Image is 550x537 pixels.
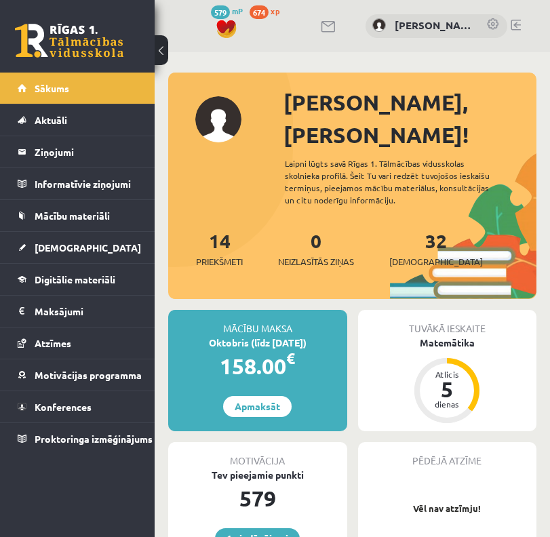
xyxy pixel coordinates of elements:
div: 5 [427,378,467,400]
span: Proktoringa izmēģinājums [35,433,153,445]
a: 32[DEMOGRAPHIC_DATA] [389,228,483,268]
a: Rīgas 1. Tālmācības vidusskola [15,24,123,58]
legend: Maksājumi [35,296,138,327]
span: Mācību materiāli [35,210,110,222]
a: Informatīvie ziņojumi [18,168,138,199]
a: Konferences [18,391,138,422]
span: xp [271,5,279,16]
div: Pēdējā atzīme [358,442,537,468]
a: Maksājumi [18,296,138,327]
a: Proktoringa izmēģinājums [18,423,138,454]
span: Motivācijas programma [35,369,142,381]
div: Matemātika [358,336,537,350]
div: Mācību maksa [168,310,347,336]
div: Tuvākā ieskaite [358,310,537,336]
div: dienas [427,400,467,408]
span: Priekšmeti [196,255,243,268]
a: Mācību materiāli [18,200,138,231]
a: 579 mP [211,5,243,16]
div: Atlicis [427,370,467,378]
legend: Ziņojumi [35,136,138,167]
span: 579 [211,5,230,19]
div: 579 [168,482,347,515]
span: € [286,349,295,368]
a: Motivācijas programma [18,359,138,391]
a: Apmaksāt [223,396,292,417]
span: Digitālie materiāli [35,273,115,285]
span: [DEMOGRAPHIC_DATA] [389,255,483,268]
a: Digitālie materiāli [18,264,138,295]
a: Ziņojumi [18,136,138,167]
a: Sākums [18,73,138,104]
a: Atzīmes [18,327,138,359]
span: Neizlasītās ziņas [278,255,354,268]
a: 14Priekšmeti [196,228,243,268]
div: 158.00 [168,350,347,382]
div: Tev pieejamie punkti [168,468,347,482]
span: Konferences [35,401,92,413]
a: [DEMOGRAPHIC_DATA] [18,232,138,263]
a: 0Neizlasītās ziņas [278,228,354,268]
a: Matemātika Atlicis 5 dienas [358,336,537,425]
span: Atzīmes [35,337,71,349]
span: [DEMOGRAPHIC_DATA] [35,241,141,254]
div: Laipni lūgts savā Rīgas 1. Tālmācības vidusskolas skolnieka profilā. Šeit Tu vari redzēt tuvojošo... [285,157,506,206]
span: mP [232,5,243,16]
p: Vēl nav atzīmju! [365,502,530,515]
span: 674 [250,5,269,19]
div: Motivācija [168,442,347,468]
a: Aktuāli [18,104,138,136]
span: Aktuāli [35,114,67,126]
a: [PERSON_NAME] [395,18,473,33]
img: Anastasija Jukoviča [372,18,386,32]
div: Oktobris (līdz [DATE]) [168,336,347,350]
a: 674 xp [250,5,286,16]
legend: Informatīvie ziņojumi [35,168,138,199]
div: [PERSON_NAME], [PERSON_NAME]! [283,86,536,151]
span: Sākums [35,82,69,94]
